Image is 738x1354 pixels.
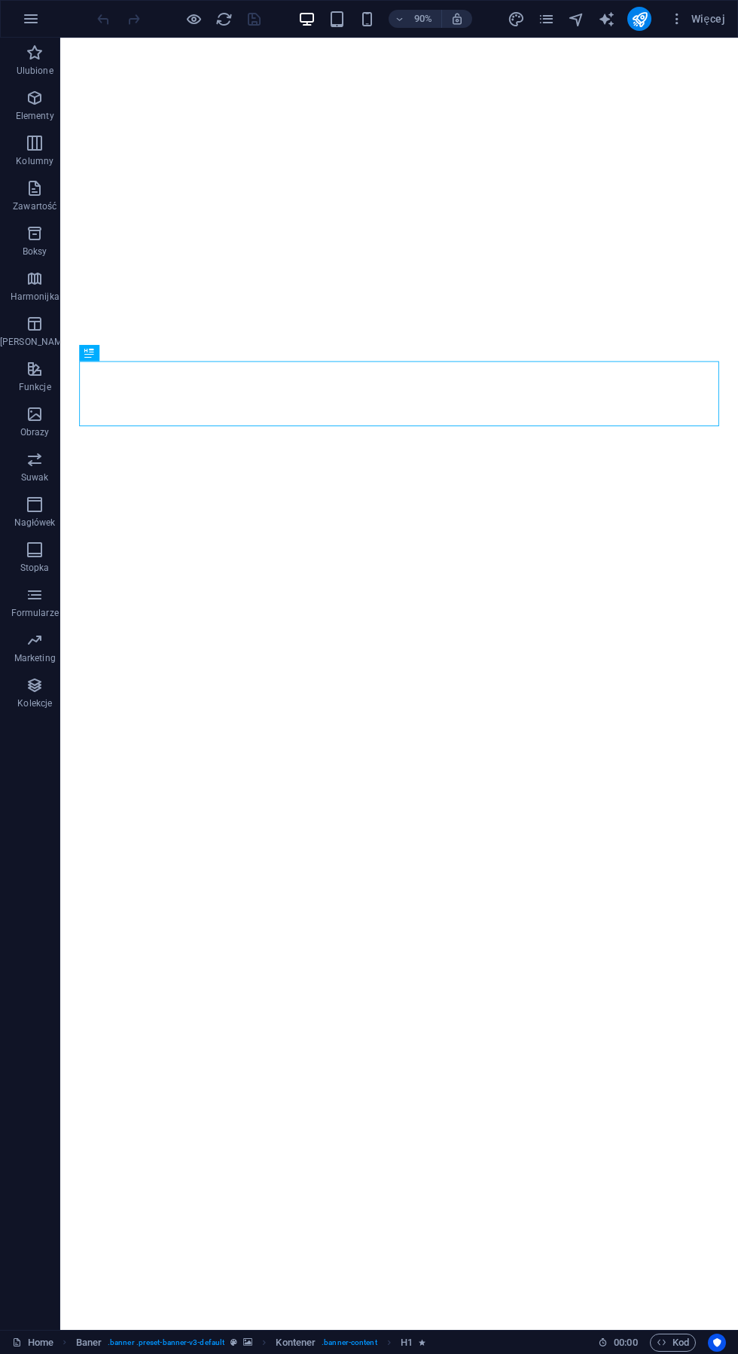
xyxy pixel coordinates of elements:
i: Projekt (Ctrl+Alt+Y) [508,11,525,28]
span: . banner .preset-banner-v3-default [108,1334,224,1352]
button: 90% [389,10,442,28]
button: text_generator [597,10,615,28]
i: Opublikuj [631,11,648,28]
p: Nagłówek [14,517,56,529]
p: Kolekcje [17,697,52,709]
button: pages [537,10,555,28]
i: Po zmianie rozmiaru automatycznie dostosowuje poziom powiększenia do wybranego urządzenia. [450,12,464,26]
span: Więcej [669,11,725,26]
i: Ten element jest konfigurowalnym ustawieniem wstępnym [230,1338,237,1346]
h6: Czas sesji [598,1334,638,1352]
p: Suwak [21,471,49,483]
i: Strony (Ctrl+Alt+S) [538,11,555,28]
button: Kliknij tutaj, aby wyjść z trybu podglądu i kontynuować edycję [184,10,203,28]
h6: 90% [411,10,435,28]
a: Kliknij, aby anulować zaznaczenie. Kliknij dwukrotnie, aby otworzyć Strony [12,1334,53,1352]
p: Boksy [23,245,47,258]
span: Kliknij, aby zaznaczyć. Kliknij dwukrotnie, aby edytować [76,1334,102,1352]
i: AI Writer [598,11,615,28]
p: Obrazy [20,426,50,438]
i: Element zawiera animację [419,1338,425,1346]
i: Przeładuj stronę [215,11,233,28]
button: navigator [567,10,585,28]
p: Stopka [20,562,50,574]
button: publish [627,7,651,31]
p: Ulubione [17,65,53,77]
p: Formularze [11,607,59,619]
nav: breadcrumb [76,1334,425,1352]
i: Nawigator [568,11,585,28]
button: Więcej [663,7,731,31]
p: Elementy [16,110,54,122]
p: Kolumny [16,155,53,167]
p: Zawartość [13,200,56,212]
span: : [624,1337,627,1348]
i: Ten element zawiera tło [243,1338,252,1346]
button: Usercentrics [708,1334,726,1352]
button: design [507,10,525,28]
span: . banner-content [322,1334,377,1352]
button: Kod [650,1334,696,1352]
p: Marketing [14,652,56,664]
button: reload [215,10,233,28]
span: Kliknij, aby zaznaczyć. Kliknij dwukrotnie, aby edytować [401,1334,413,1352]
p: Funkcje [19,381,51,393]
span: Kod [657,1334,689,1352]
span: Kliknij, aby zaznaczyć. Kliknij dwukrotnie, aby edytować [276,1334,316,1352]
p: Harmonijka [11,291,59,303]
span: 00 00 [614,1334,637,1352]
